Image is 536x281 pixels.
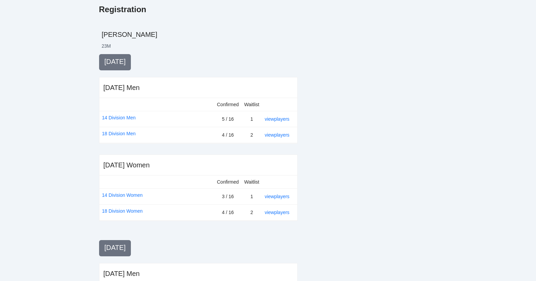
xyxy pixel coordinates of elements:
[102,30,437,39] h2: [PERSON_NAME]
[102,130,136,137] a: 18 Division Men
[104,58,126,65] span: [DATE]
[241,111,262,127] td: 1
[103,83,140,92] div: [DATE] Men
[214,127,242,143] td: 4 / 16
[103,269,140,278] div: [DATE] Men
[265,116,289,122] a: view players
[244,101,259,108] div: Waitlist
[241,127,262,143] td: 2
[102,114,136,121] a: 14 Division Men
[241,205,262,220] td: 2
[217,178,239,186] div: Confirmed
[244,178,259,186] div: Waitlist
[102,207,143,215] a: 18 Division Women
[214,189,242,205] td: 3 / 16
[103,160,150,170] div: [DATE] Women
[104,244,126,251] span: [DATE]
[265,132,289,138] a: view players
[214,111,242,127] td: 5 / 16
[241,189,262,205] td: 1
[265,210,289,215] a: view players
[102,43,111,49] li: 23 M
[265,194,289,199] a: view players
[102,191,143,199] a: 14 Division Women
[217,101,239,108] div: Confirmed
[214,205,242,220] td: 4 / 16
[99,4,146,15] h1: Registration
